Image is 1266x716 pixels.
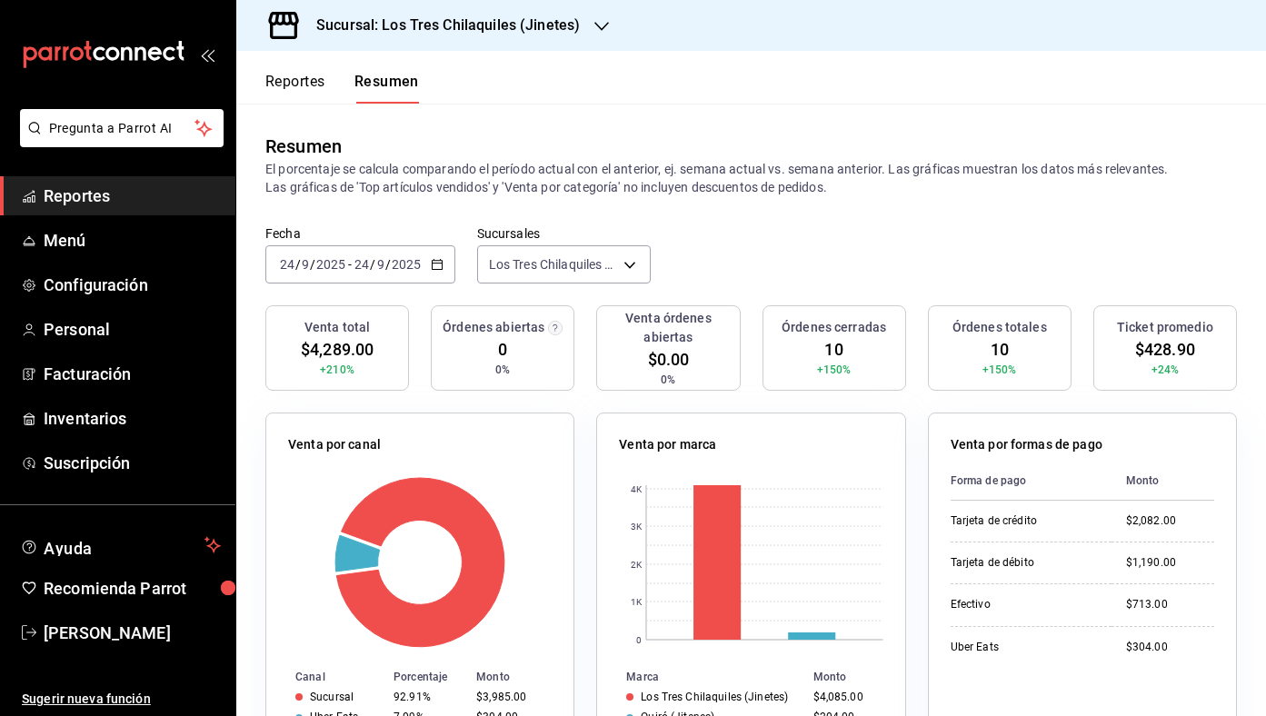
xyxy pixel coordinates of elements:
[641,691,788,703] div: Los Tres Chilaquiles (Jinetes)
[385,257,391,272] span: /
[20,109,224,147] button: Pregunta a Parrot AI
[44,317,221,342] span: Personal
[951,513,1097,529] div: Tarjeta de crédito
[991,337,1009,362] span: 10
[476,691,544,703] div: $3,985.00
[301,257,310,272] input: --
[310,257,315,272] span: /
[951,462,1111,501] th: Forma de pago
[604,309,732,347] h3: Venta órdenes abiertas
[951,555,1097,571] div: Tarjeta de débito
[44,621,221,645] span: [PERSON_NAME]
[44,228,221,253] span: Menú
[302,15,580,36] h3: Sucursal: Los Tres Chilaquiles (Jinetes)
[49,119,195,138] span: Pregunta a Parrot AI
[310,691,354,703] div: Sucursal
[982,362,1017,378] span: +150%
[951,640,1097,655] div: Uber Eats
[304,318,370,337] h3: Venta total
[1111,462,1214,501] th: Monto
[806,667,905,687] th: Monto
[265,227,455,240] label: Fecha
[443,318,544,337] h3: Órdenes abiertas
[469,667,573,687] th: Monto
[44,451,221,475] span: Suscripción
[951,435,1102,454] p: Venta por formas de pago
[288,435,381,454] p: Venta por canal
[782,318,886,337] h3: Órdenes cerradas
[1117,318,1213,337] h3: Ticket promedio
[44,534,197,556] span: Ayuda
[1126,640,1214,655] div: $304.00
[265,73,325,104] button: Reportes
[597,667,805,687] th: Marca
[619,435,716,454] p: Venta por marca
[1151,362,1180,378] span: +24%
[44,576,221,601] span: Recomienda Parrot
[631,597,643,607] text: 1K
[320,362,354,378] span: +210%
[661,372,675,388] span: 0%
[1135,337,1195,362] span: $428.90
[1126,513,1214,529] div: $2,082.00
[265,133,342,160] div: Resumen
[952,318,1047,337] h3: Órdenes totales
[13,132,224,151] a: Pregunta a Parrot AI
[498,337,507,362] span: 0
[1126,555,1214,571] div: $1,190.00
[489,255,617,273] span: Los Tres Chilaquiles (Jinetes)
[817,362,852,378] span: +150%
[391,257,422,272] input: ----
[394,691,462,703] div: 92.91%
[295,257,301,272] span: /
[348,257,352,272] span: -
[386,667,469,687] th: Porcentaje
[266,667,386,687] th: Canal
[631,522,643,532] text: 3K
[1126,597,1214,612] div: $713.00
[315,257,346,272] input: ----
[951,597,1097,612] div: Efectivo
[44,273,221,297] span: Configuración
[370,257,375,272] span: /
[354,257,370,272] input: --
[279,257,295,272] input: --
[265,160,1237,196] p: El porcentaje se calcula comparando el período actual con el anterior, ej. semana actual vs. sema...
[477,227,651,240] label: Sucursales
[301,337,374,362] span: $4,289.00
[44,184,221,208] span: Reportes
[354,73,419,104] button: Resumen
[813,691,876,703] div: $4,085.00
[376,257,385,272] input: --
[631,560,643,570] text: 2K
[200,47,214,62] button: open_drawer_menu
[44,362,221,386] span: Facturación
[44,406,221,431] span: Inventarios
[631,484,643,494] text: 4K
[648,347,690,372] span: $0.00
[265,73,419,104] div: navigation tabs
[636,635,642,645] text: 0
[22,690,221,709] span: Sugerir nueva función
[824,337,842,362] span: 10
[495,362,510,378] span: 0%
